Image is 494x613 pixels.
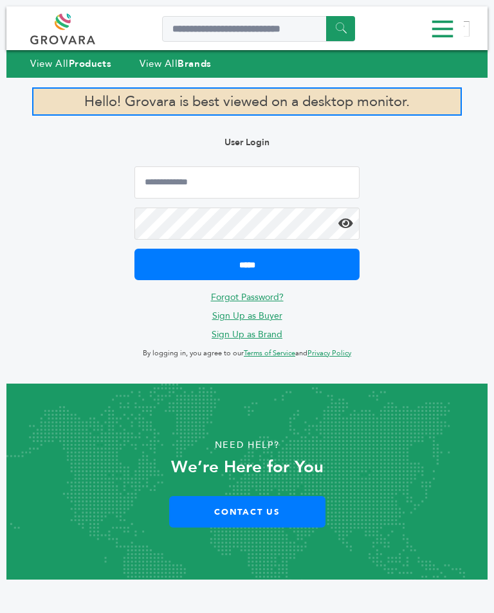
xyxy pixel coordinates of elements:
a: Terms of Service [244,348,295,358]
span: ▼ [457,23,466,33]
a: Select Language​ [386,23,466,33]
input: Email Address [134,166,360,199]
div: Menu [30,15,463,44]
strong: Brands [178,57,211,70]
a: View AllProducts [30,57,111,70]
p: Need Help? [30,436,463,455]
p: By logging in, you agree to our and [134,346,360,361]
a: View AllBrands [140,57,212,70]
a: Sign Up as Brand [212,328,282,341]
a: Contact Us [169,496,325,528]
strong: Products [69,57,111,70]
p: Hello! Grovara is best viewed on a desktop monitor. [32,87,462,116]
a: Sign Up as Buyer [212,310,282,322]
input: Search a product or brand... [162,16,355,42]
b: User Login [224,136,270,148]
input: Password [134,208,360,240]
a: Privacy Policy [307,348,351,358]
a: Forgot Password? [211,291,284,303]
strong: We’re Here for You [171,456,324,479]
